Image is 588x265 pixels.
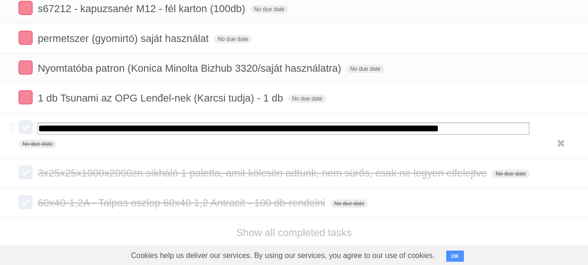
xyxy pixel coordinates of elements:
[122,246,444,265] span: Cookies help us deliver our services. By using our services, you agree to our use of cookies.
[19,31,33,45] label: Done
[19,61,33,75] label: Done
[236,227,351,238] a: Show all completed tasks
[19,120,33,134] label: Done
[38,62,344,74] span: Nyomtatóba patron (Konica Minolta Bizhub 3320/saját használatra)
[346,65,384,73] span: No due date
[38,167,489,179] span: 3x25x25x1000x2000zn síkháló 1 paletta, amit kölcsön adtunk, nem sürős, csak ne legyen elfelejtve
[38,33,211,44] span: permetszer (gyomirtó) saját használat
[19,140,56,148] span: No due date
[446,251,464,262] button: OK
[19,1,33,15] label: Done
[251,5,288,14] span: No due date
[330,199,368,208] span: No due date
[38,197,327,209] span: 60x40-1,2A - Talpas oszlop 60x40 1,2 Antracit - 100 db-rendelni
[288,95,326,103] span: No due date
[19,165,33,179] label: Done
[214,35,251,43] span: No due date
[38,3,247,14] span: s67212 - kapuzsanér M12 - fél karton (100db)
[492,170,529,178] span: No due date
[19,195,33,209] label: Done
[19,90,33,104] label: Done
[38,92,285,104] span: 1 db Tsunami az OPG Lenđel-nek (Karcsi tudja) - 1 db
